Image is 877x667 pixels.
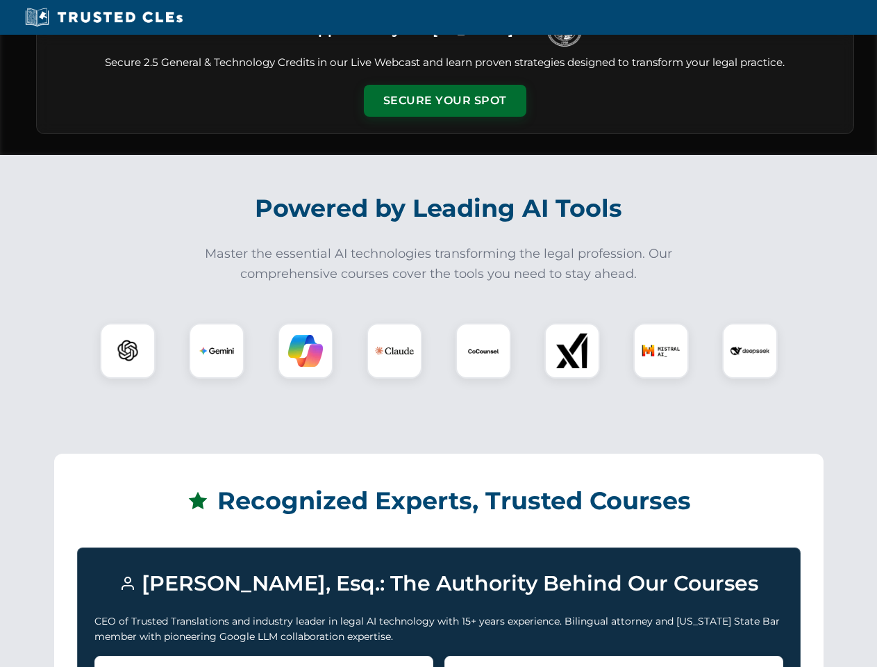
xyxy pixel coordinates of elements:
[53,55,837,71] p: Secure 2.5 General & Technology Credits in our Live Webcast and learn proven strategies designed ...
[555,333,590,368] img: xAI Logo
[108,331,148,371] img: ChatGPT Logo
[94,614,783,645] p: CEO of Trusted Translations and industry leader in legal AI technology with 15+ years experience....
[100,323,156,379] div: ChatGPT
[54,184,824,233] h2: Powered by Leading AI Tools
[21,7,187,28] img: Trusted CLEs
[544,323,600,379] div: xAI
[730,331,769,370] img: DeepSeek Logo
[375,331,414,370] img: Claude Logo
[94,565,783,602] h3: [PERSON_NAME], Esq.: The Authority Behind Our Courses
[633,323,689,379] div: Mistral AI
[364,85,526,117] button: Secure Your Spot
[288,333,323,368] img: Copilot Logo
[77,477,801,525] h2: Recognized Experts, Trusted Courses
[722,323,778,379] div: DeepSeek
[367,323,422,379] div: Claude
[642,331,680,370] img: Mistral AI Logo
[278,323,333,379] div: Copilot
[196,244,682,284] p: Master the essential AI technologies transforming the legal profession. Our comprehensive courses...
[456,323,511,379] div: CoCounsel
[199,333,234,368] img: Gemini Logo
[189,323,244,379] div: Gemini
[466,333,501,368] img: CoCounsel Logo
